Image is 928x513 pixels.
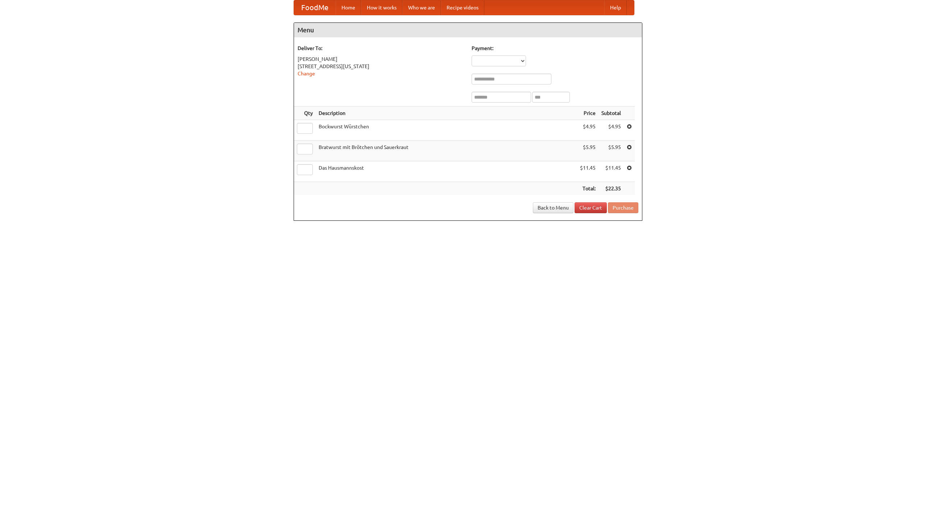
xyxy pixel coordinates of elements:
[598,161,624,182] td: $11.45
[298,55,464,63] div: [PERSON_NAME]
[604,0,627,15] a: Help
[598,141,624,161] td: $5.95
[575,202,607,213] a: Clear Cart
[316,141,577,161] td: Bratwurst mit Brötchen und Sauerkraut
[577,120,598,141] td: $4.95
[402,0,441,15] a: Who we are
[577,161,598,182] td: $11.45
[598,182,624,195] th: $22.35
[298,45,464,52] h5: Deliver To:
[533,202,573,213] a: Back to Menu
[598,107,624,120] th: Subtotal
[598,120,624,141] td: $4.95
[336,0,361,15] a: Home
[294,107,316,120] th: Qty
[316,107,577,120] th: Description
[608,202,638,213] button: Purchase
[441,0,484,15] a: Recipe videos
[294,0,336,15] a: FoodMe
[577,182,598,195] th: Total:
[298,71,315,76] a: Change
[361,0,402,15] a: How it works
[316,161,577,182] td: Das Hausmannskost
[472,45,638,52] h5: Payment:
[316,120,577,141] td: Bockwurst Würstchen
[294,23,642,37] h4: Menu
[577,141,598,161] td: $5.95
[298,63,464,70] div: [STREET_ADDRESS][US_STATE]
[577,107,598,120] th: Price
